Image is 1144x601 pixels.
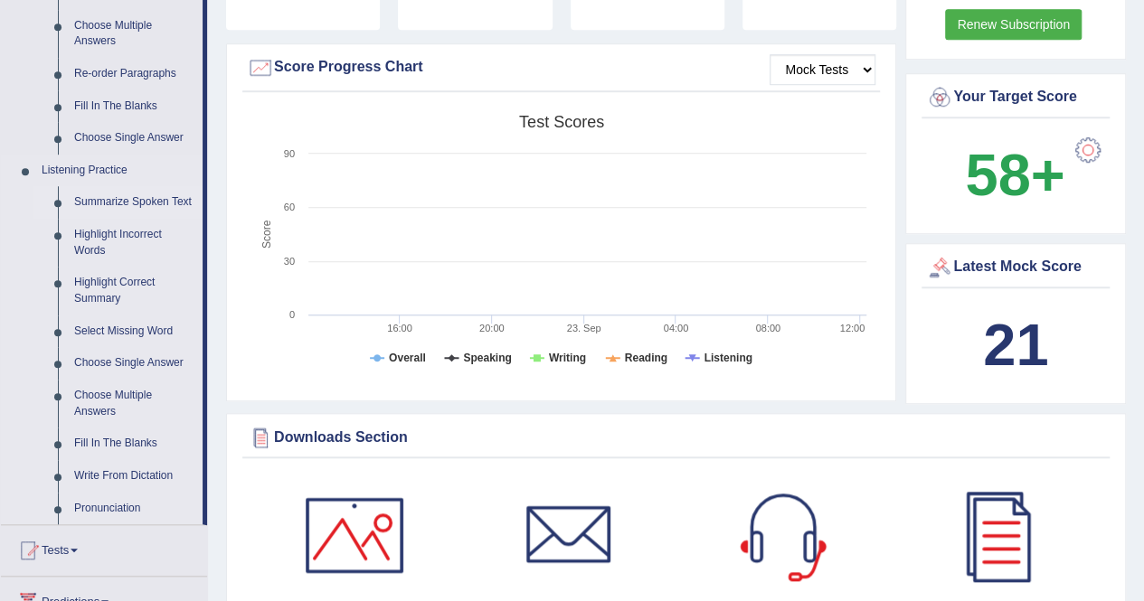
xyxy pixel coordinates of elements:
tspan: Overall [389,352,426,364]
div: Score Progress Chart [247,54,875,81]
text: 08:00 [755,323,780,333]
b: 58+ [965,142,1064,208]
tspan: Writing [549,352,586,364]
tspan: 23. Sep [567,323,601,333]
text: 0 [289,309,295,320]
text: 04:00 [664,323,689,333]
div: Downloads Section [247,424,1105,451]
a: Re-order Paragraphs [66,58,203,90]
text: 12:00 [840,323,865,333]
a: Renew Subscription [945,9,1082,40]
text: 16:00 [387,323,412,333]
text: 20:00 [479,323,505,333]
tspan: Reading [625,352,667,364]
a: Fill In The Blanks [66,427,203,460]
a: Select Missing Word [66,315,203,348]
a: Listening Practice [33,155,203,187]
a: Fill In The Blanks [66,90,203,123]
a: Choose Multiple Answers [66,380,203,427]
tspan: Speaking [463,352,511,364]
a: Summarize Spoken Text [66,186,203,219]
text: 90 [284,148,295,159]
a: Choose Single Answer [66,122,203,155]
tspan: Score [260,220,273,249]
a: Highlight Correct Summary [66,267,203,315]
a: Highlight Incorrect Words [66,219,203,267]
a: Pronunciation [66,493,203,525]
tspan: Test scores [519,113,604,131]
a: Choose Single Answer [66,347,203,380]
a: Write From Dictation [66,460,203,493]
b: 21 [983,312,1048,378]
div: Your Target Score [926,84,1105,111]
text: 30 [284,256,295,267]
a: Tests [1,525,207,570]
tspan: Listening [704,352,752,364]
a: Choose Multiple Answers [66,10,203,58]
div: Latest Mock Score [926,254,1105,281]
text: 60 [284,202,295,212]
